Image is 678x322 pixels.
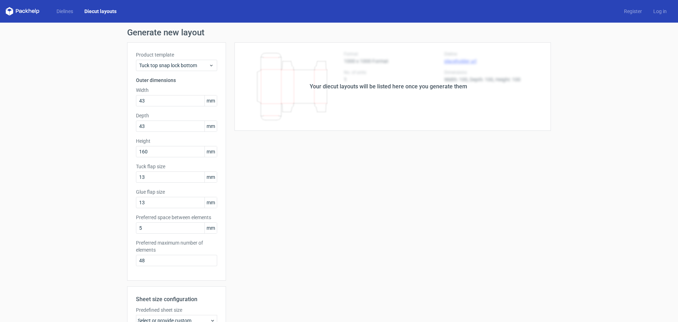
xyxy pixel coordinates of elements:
label: Glue flap size [136,188,217,195]
label: Preferred space between elements [136,214,217,221]
a: Log in [648,8,672,15]
h2: Sheet size configuration [136,295,217,304]
span: mm [204,223,217,233]
label: Preferred maximum number of elements [136,239,217,253]
a: Diecut layouts [79,8,122,15]
span: mm [204,172,217,182]
a: Register [618,8,648,15]
label: Depth [136,112,217,119]
span: mm [204,121,217,131]
span: mm [204,95,217,106]
label: Predefined sheet size [136,306,217,314]
label: Tuck flap size [136,163,217,170]
span: Tuck top snap lock bottom [139,62,209,69]
a: Dielines [51,8,79,15]
div: Your diecut layouts will be listed here once you generate them [310,82,467,91]
label: Width [136,87,217,94]
label: Product template [136,51,217,58]
span: mm [204,197,217,208]
label: Height [136,137,217,145]
h3: Outer dimensions [136,77,217,84]
span: mm [204,146,217,157]
h1: Generate new layout [127,28,551,37]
